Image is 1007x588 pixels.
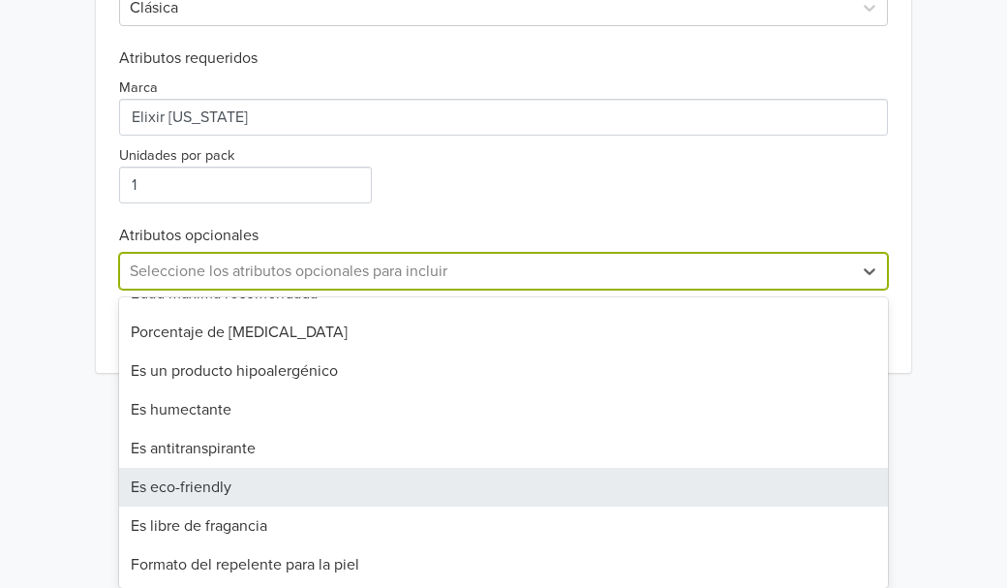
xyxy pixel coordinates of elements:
[119,352,888,390] div: Es un producto hipoalergénico
[119,49,888,68] h6: Atributos requeridos
[119,545,888,584] div: Formato del repelente para la piel
[119,390,888,429] div: Es humectante
[119,145,234,167] label: Unidades por pack
[119,468,888,507] div: Es eco-friendly
[119,227,888,245] h6: Atributos opcionales
[119,313,888,352] div: Porcentaje de [MEDICAL_DATA]
[119,77,158,99] label: Marca
[119,507,888,545] div: Es libre de fragancia
[119,429,888,468] div: Es antitranspirante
